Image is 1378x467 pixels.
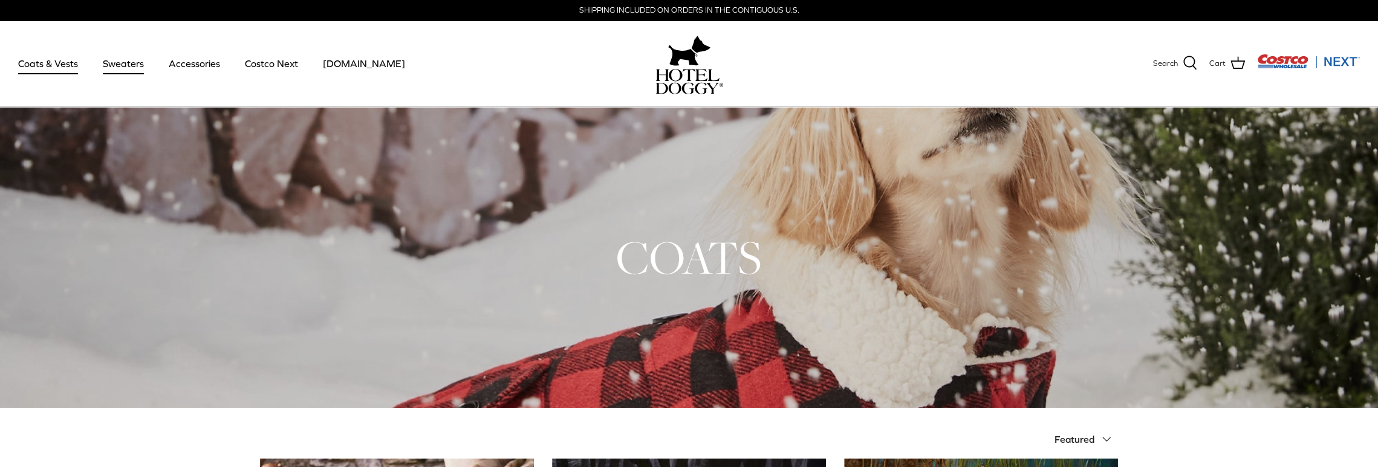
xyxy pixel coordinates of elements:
[234,43,309,84] a: Costco Next
[158,43,231,84] a: Accessories
[1257,62,1360,71] a: Visit Costco Next
[1055,434,1094,445] span: Featured
[1209,56,1245,71] a: Cart
[1153,56,1197,71] a: Search
[668,33,710,69] img: hoteldoggy.com
[7,43,89,84] a: Coats & Vests
[1209,57,1226,70] span: Cart
[1055,426,1119,453] button: Featured
[655,33,723,94] a: hoteldoggy.com hoteldoggycom
[655,69,723,94] img: hoteldoggycom
[260,228,1119,287] h1: COATS
[92,43,155,84] a: Sweaters
[1257,54,1360,69] img: Costco Next
[312,43,416,84] a: [DOMAIN_NAME]
[1153,57,1178,70] span: Search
